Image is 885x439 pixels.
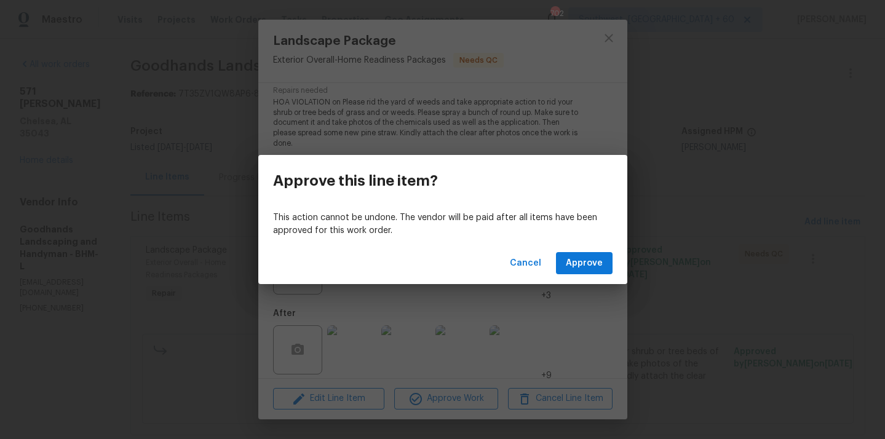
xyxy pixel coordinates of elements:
button: Approve [556,252,613,275]
span: Cancel [510,256,541,271]
h3: Approve this line item? [273,172,438,189]
button: Cancel [505,252,546,275]
p: This action cannot be undone. The vendor will be paid after all items have been approved for this... [273,212,613,237]
span: Approve [566,256,603,271]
